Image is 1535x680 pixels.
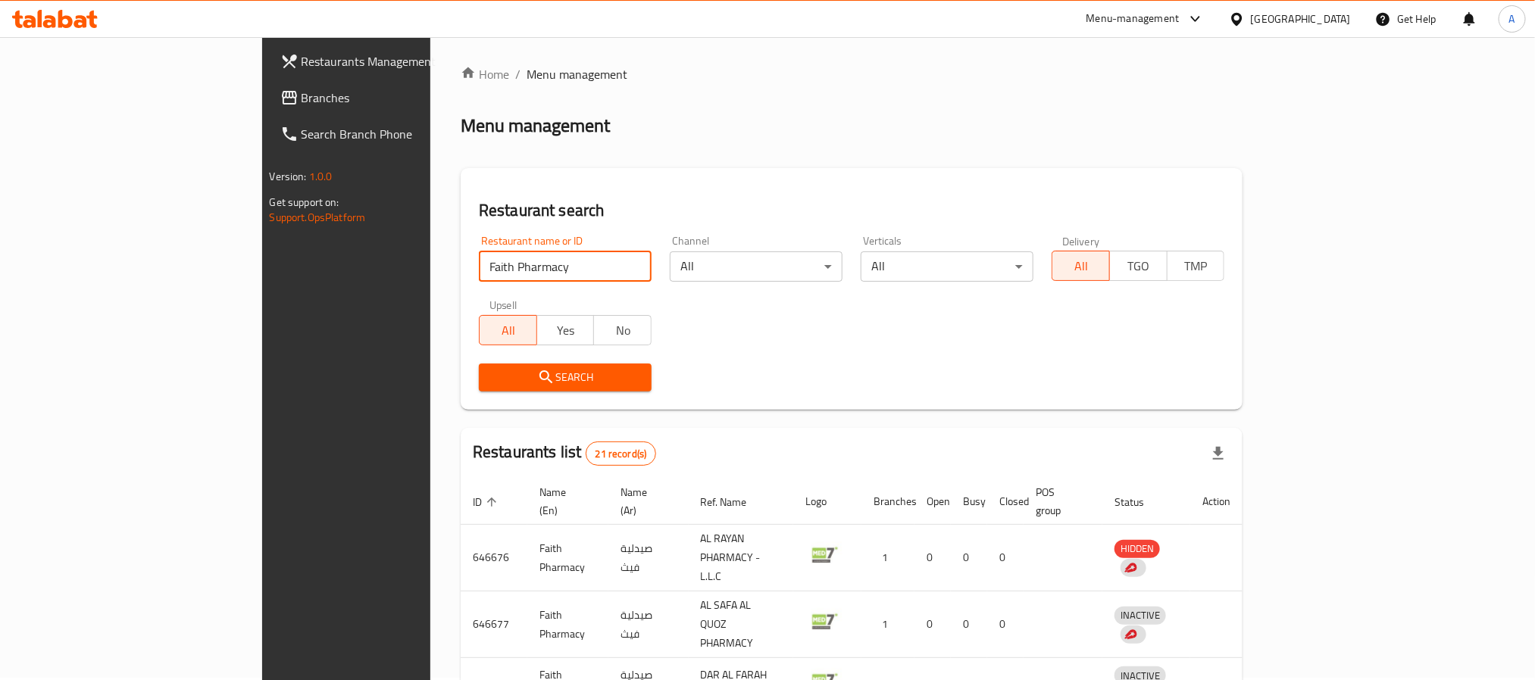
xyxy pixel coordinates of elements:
[1109,251,1168,281] button: TGO
[805,536,843,574] img: Faith Pharmacy
[1124,561,1137,575] img: delivery hero logo
[1121,625,1146,644] div: Indicates that the vendor menu management has been moved to DH Catalog service
[987,591,1024,658] td: 0
[689,591,793,658] td: AL SAFA AL QUOZ PHARMACY
[473,493,502,511] span: ID
[1174,255,1219,277] span: TMP
[473,441,656,466] h2: Restaurants list
[1062,236,1100,246] label: Delivery
[527,65,627,83] span: Menu management
[670,251,843,282] div: All
[914,591,951,658] td: 0
[309,167,333,186] span: 1.0.0
[600,320,646,342] span: No
[1058,255,1104,277] span: All
[951,479,987,525] th: Busy
[268,80,518,116] a: Branches
[270,192,339,212] span: Get support on:
[536,315,595,345] button: Yes
[1115,607,1166,624] span: INACTIVE
[987,479,1024,525] th: Closed
[914,525,951,591] td: 0
[1036,483,1084,519] span: POS group
[1251,11,1351,27] div: [GEOGRAPHIC_DATA]
[987,525,1024,591] td: 0
[586,447,656,461] span: 21 record(s)
[479,363,652,391] button: Search
[1052,251,1110,281] button: All
[491,368,639,387] span: Search
[621,483,671,519] span: Name (Ar)
[1116,255,1161,277] span: TGO
[793,479,861,525] th: Logo
[861,251,1033,282] div: All
[593,315,652,345] button: No
[527,591,608,658] td: Faith Pharmacy
[302,89,506,107] span: Branches
[479,315,537,345] button: All
[608,591,689,658] td: صيدلية فيث
[1086,10,1180,28] div: Menu-management
[479,199,1224,222] h2: Restaurant search
[1167,251,1225,281] button: TMP
[805,603,843,641] img: Faith Pharmacy
[270,207,366,227] a: Support.OpsPlatform
[861,479,914,525] th: Branches
[479,251,652,282] input: Search for restaurant name or ID..
[268,116,518,152] a: Search Branch Phone
[701,493,767,511] span: Ref. Name
[461,114,610,138] h2: Menu management
[302,125,506,143] span: Search Branch Phone
[489,300,517,310] label: Upsell
[1115,493,1164,511] span: Status
[608,525,689,591] td: صيدلية فيث
[270,167,307,186] span: Version:
[1509,11,1515,27] span: A
[527,525,608,591] td: Faith Pharmacy
[586,441,657,466] div: Total records count
[486,320,531,342] span: All
[689,525,793,591] td: AL RAYAN PHARMACY - L.L.C
[1121,559,1146,577] div: Indicates that the vendor menu management has been moved to DH Catalog service
[1115,607,1166,625] div: INACTIVE
[914,479,951,525] th: Open
[539,483,590,519] span: Name (En)
[951,591,987,658] td: 0
[861,525,914,591] td: 1
[1115,540,1160,557] span: HIDDEN
[1124,628,1137,641] img: delivery hero logo
[268,43,518,80] a: Restaurants Management
[861,591,914,658] td: 1
[951,525,987,591] td: 0
[461,65,1243,83] nav: breadcrumb
[302,52,506,70] span: Restaurants Management
[1190,479,1243,525] th: Action
[543,320,589,342] span: Yes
